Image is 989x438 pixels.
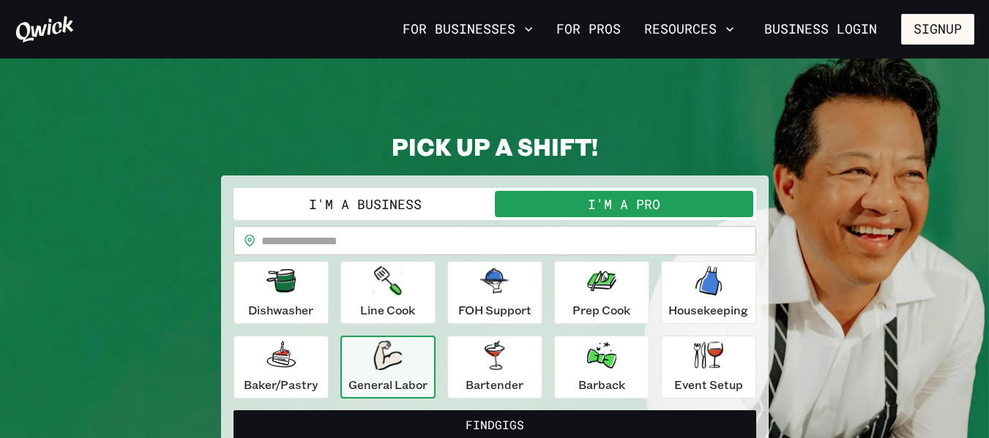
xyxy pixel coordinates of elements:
button: Dishwasher [234,261,329,324]
button: Event Setup [661,336,756,399]
button: Prep Cook [554,261,649,324]
button: Baker/Pastry [234,336,329,399]
p: FOH Support [458,301,531,319]
a: Business Login [752,14,889,45]
button: Line Cook [340,261,436,324]
button: For Businesses [397,17,539,42]
button: Signup [901,14,974,45]
button: I'm a Pro [495,191,753,217]
p: Housekeeping [668,301,748,319]
p: Barback [578,376,625,393]
p: Prep Cook [572,301,630,319]
p: Bartender [466,376,523,393]
button: Bartender [447,336,542,399]
p: Event Setup [674,376,743,393]
p: Line Cook [360,301,415,319]
p: General Labor [348,376,428,393]
button: General Labor [340,336,436,399]
button: Barback [554,336,649,399]
a: For Pros [551,17,627,42]
p: Dishwasher [248,301,313,319]
button: I'm a Business [236,191,495,217]
button: FOH Support [447,261,542,324]
button: Housekeeping [661,261,756,324]
button: Resources [638,17,740,42]
p: Baker/Pastry [244,376,318,393]
h2: PICK UP A SHIFT! [221,132,769,161]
